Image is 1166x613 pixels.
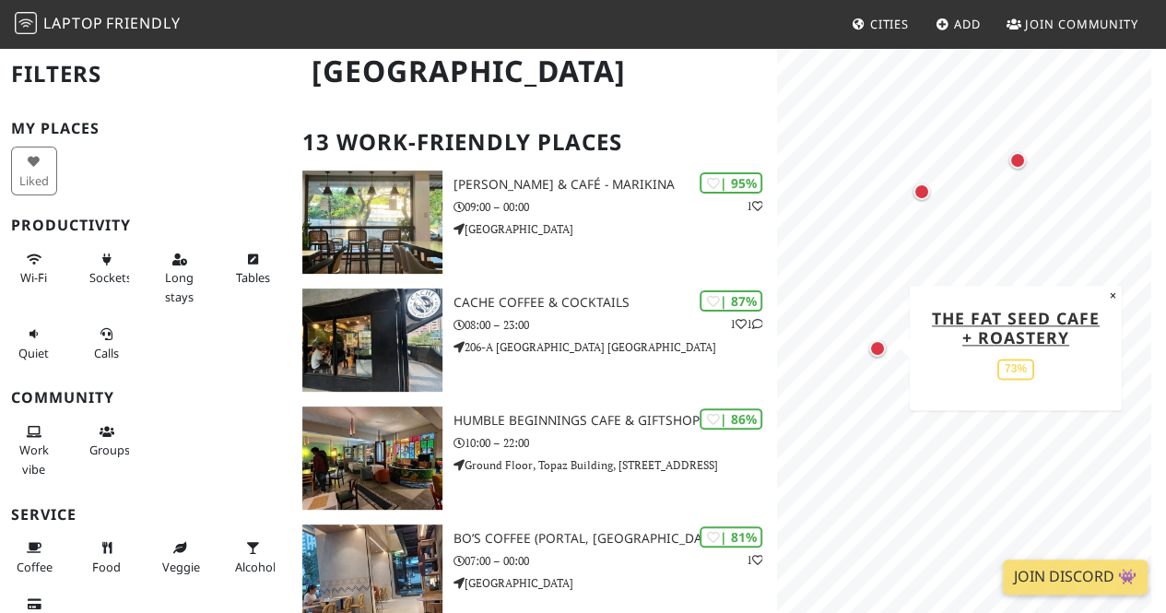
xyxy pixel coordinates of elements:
[20,269,47,286] span: Stable Wi-Fi
[11,417,57,484] button: Work vibe
[746,197,762,215] p: 1
[729,315,762,333] p: 1 1
[453,177,777,193] h3: [PERSON_NAME] & Café - Marikina
[17,559,53,575] span: Coffee
[453,338,777,356] p: 206-A [GEOGRAPHIC_DATA] [GEOGRAPHIC_DATA]
[453,413,777,429] h3: Humble Beginnings Cafe & Giftshop
[106,13,180,33] span: Friendly
[235,559,276,575] span: Alcohol
[15,12,37,34] img: LaptopFriendly
[932,307,1100,348] a: The Fat Seed Cafe + Roastery
[165,269,194,304] span: Long stays
[84,417,130,466] button: Groups
[230,244,276,293] button: Tables
[18,345,49,361] span: Quiet
[89,269,132,286] span: Power sockets
[11,506,280,524] h3: Service
[999,142,1036,179] div: Map marker
[89,442,130,458] span: Group tables
[746,551,762,569] p: 1
[19,442,49,477] span: People working
[453,531,777,547] h3: Bo’s Coffee (Portal, [GEOGRAPHIC_DATA])
[859,330,896,367] div: Map marker
[453,295,777,311] h3: Cache Coffee & Cocktails
[903,173,940,210] div: Map marker
[291,407,777,510] a: Humble Beginnings Cafe & Giftshop | 86% Humble Beginnings Cafe & Giftshop 10:00 – 22:00 Ground Fl...
[302,114,766,171] h2: 13 Work-Friendly Places
[700,172,762,194] div: | 95%
[1104,286,1122,306] button: Close popup
[997,359,1034,380] div: 73%
[928,7,988,41] a: Add
[92,559,121,575] span: Food
[453,198,777,216] p: 09:00 – 00:00
[157,244,203,312] button: Long stays
[297,46,773,97] h1: [GEOGRAPHIC_DATA]
[453,574,777,592] p: [GEOGRAPHIC_DATA]
[43,13,103,33] span: Laptop
[84,319,130,368] button: Calls
[453,552,777,570] p: 07:00 – 00:00
[291,171,777,274] a: Sumio Ramen & Café - Marikina | 95% 1 [PERSON_NAME] & Café - Marikina 09:00 – 00:00 [GEOGRAPHIC_D...
[11,389,280,407] h3: Community
[700,526,762,548] div: | 81%
[453,316,777,334] p: 08:00 – 23:00
[302,407,442,510] img: Humble Beginnings Cafe & Giftshop
[302,171,442,274] img: Sumio Ramen & Café - Marikina
[11,46,280,102] h2: Filters
[844,7,916,41] a: Cities
[453,434,777,452] p: 10:00 – 22:00
[999,7,1146,41] a: Join Community
[230,533,276,582] button: Alcohol
[870,16,909,32] span: Cities
[84,244,130,293] button: Sockets
[453,456,777,474] p: Ground Floor, Topaz Building, [STREET_ADDRESS]
[700,408,762,430] div: | 86%
[84,533,130,582] button: Food
[302,289,442,392] img: Cache Coffee & Cocktails
[11,319,57,368] button: Quiet
[15,8,181,41] a: LaptopFriendly LaptopFriendly
[94,345,119,361] span: Video/audio calls
[11,533,57,582] button: Coffee
[11,244,57,293] button: Wi-Fi
[954,16,981,32] span: Add
[291,289,777,392] a: Cache Coffee & Cocktails | 87% 11 Cache Coffee & Cocktails 08:00 – 23:00 206-A [GEOGRAPHIC_DATA] ...
[453,220,777,238] p: [GEOGRAPHIC_DATA]
[11,217,280,234] h3: Productivity
[11,120,280,137] h3: My Places
[162,559,200,575] span: Veggie
[157,533,203,582] button: Veggie
[235,269,269,286] span: Work-friendly tables
[700,290,762,312] div: | 87%
[1025,16,1138,32] span: Join Community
